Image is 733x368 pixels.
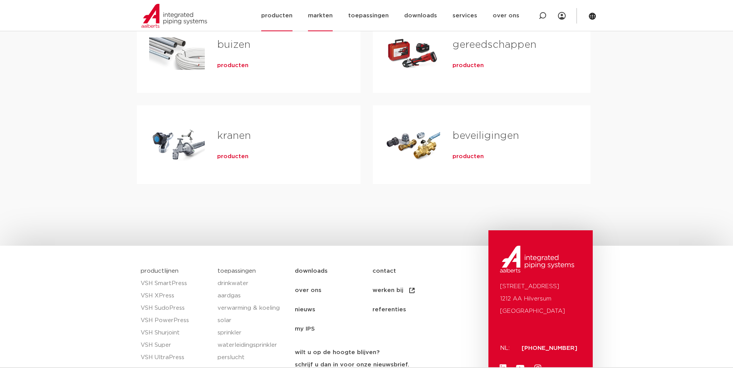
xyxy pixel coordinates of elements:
a: VSH PowerPress [141,314,210,327]
a: [PHONE_NUMBER] [522,345,577,351]
a: producten [217,62,248,69]
a: VSH SudoPress [141,302,210,314]
a: solar [218,314,287,327]
a: beveiligingen [452,131,519,141]
a: drinkwater [218,277,287,290]
a: gereedschappen [452,40,536,50]
strong: schrijf u dan in voor onze nieuwsbrief. [295,362,409,368]
a: producten [452,62,484,69]
a: nieuws [295,300,372,319]
a: my IPS [295,319,372,339]
a: aardgas [218,290,287,302]
p: NL: [500,342,512,354]
a: producten [217,153,248,160]
a: productlijnen [141,268,179,274]
a: over ons [295,281,372,300]
a: VSH XPress [141,290,210,302]
a: referenties [372,300,450,319]
a: buizen [217,40,250,50]
a: VSH SmartPress [141,277,210,290]
a: VSH Super [141,339,210,351]
nav: Menu [295,262,485,339]
a: sprinkler [218,327,287,339]
a: kranen [217,131,251,141]
a: werken bij [372,281,450,300]
a: perslucht [218,351,287,364]
strong: wilt u op de hoogte blijven? [295,349,379,355]
a: producten [452,153,484,160]
a: verwarming & koeling [218,302,287,314]
a: downloads [295,262,372,281]
a: contact [372,262,450,281]
a: toepassingen [218,268,256,274]
a: VSH Shurjoint [141,327,210,339]
a: waterleidingsprinkler [218,339,287,351]
p: [STREET_ADDRESS] 1212 AA Hilversum [GEOGRAPHIC_DATA] [500,280,581,317]
a: VSH UltraPress [141,351,210,364]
